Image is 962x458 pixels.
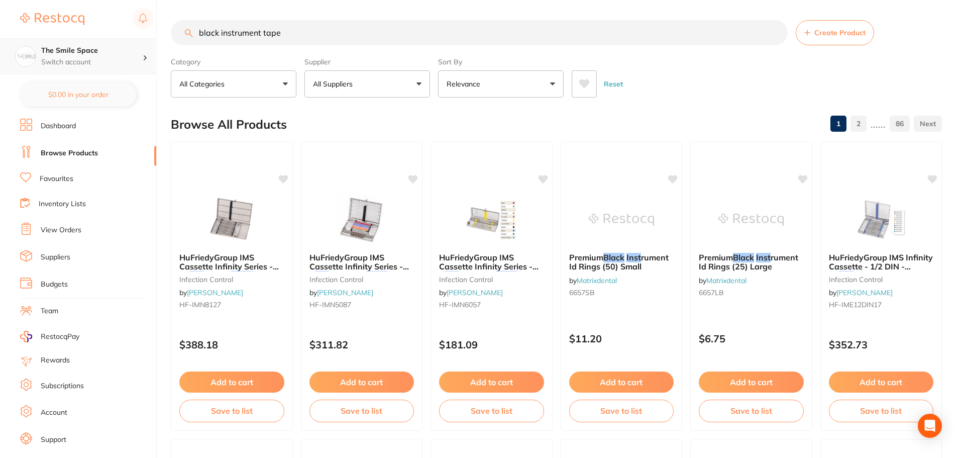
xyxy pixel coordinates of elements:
[569,400,674,422] button: Save to list
[179,276,284,284] small: infection control
[20,331,32,342] img: RestocqPay
[313,79,357,89] p: All Suppliers
[718,195,784,245] img: Premium Black Instrument Id Rings (25) Large
[171,70,296,98] button: All Categories
[189,271,204,281] em: Inst
[829,400,934,422] button: Save to list
[41,121,76,131] a: Dashboard
[569,252,603,262] span: Premium
[39,199,86,209] a: Inventory Lists
[848,195,914,245] img: HuFriedyGroup IMS Infinity Cassette - 1/2 DIN - 10 Instrument Cassette - Black
[439,276,544,284] small: infection control
[447,79,484,89] p: Relevance
[366,271,387,281] em: Black
[829,253,934,271] b: HuFriedyGroup IMS Infinity Cassette - 1/2 DIN - 10 Instrument Cassette - Black
[829,300,882,309] span: HF-IME12DIN17
[439,300,481,309] span: HF-IMN6057
[329,271,366,281] span: ruments -
[304,70,430,98] button: All Suppliers
[890,114,910,134] a: 86
[179,252,279,281] span: HuFriedyGroup IMS Cassette Infinity Series - 12
[41,46,143,56] h4: The Smile Space
[699,288,724,297] span: 6657LB
[626,252,641,262] em: Inst
[41,332,79,342] span: RestocqPay
[41,435,66,445] a: Support
[41,252,70,262] a: Suppliers
[309,400,414,422] button: Save to list
[699,252,733,262] span: Premium
[444,271,459,281] em: Inst
[309,276,414,284] small: infection control
[317,288,373,297] a: [PERSON_NAME]
[179,400,284,422] button: Save to list
[41,408,67,418] a: Account
[179,339,284,350] p: $388.18
[836,288,893,297] a: [PERSON_NAME]
[41,225,81,235] a: View Orders
[314,271,329,281] em: Inst
[850,114,867,134] a: 2
[496,271,517,281] em: Black
[589,195,654,245] img: Premium Black Instrument Id Rings (50) Small
[40,174,73,184] a: Favourites
[171,20,788,45] input: Search Products
[41,280,68,290] a: Budgets
[309,288,373,297] span: by
[439,252,539,281] span: HuFriedyGroup IMS Cassette Infinity Series - 5
[706,276,746,285] a: Matrixdental
[439,339,544,350] p: $181.09
[699,276,746,285] span: by
[179,253,284,271] b: HuFriedyGroup IMS Cassette Infinity Series - 12 Instrument Black
[829,252,933,281] span: HuFriedyGroup IMS Infinity Cassette - 1/2 DIN - 10
[829,339,934,350] p: $352.73
[569,333,674,344] p: $11.20
[16,46,36,66] img: The Smile Space
[756,252,771,262] em: Inst
[699,400,804,422] button: Save to list
[179,288,243,297] span: by
[309,252,409,281] span: HuFriedyGroup IMS Cassette Infinity Series - 8
[839,271,853,281] em: Inst
[447,288,503,297] a: [PERSON_NAME]
[603,252,624,262] em: Black
[309,372,414,393] button: Add to cart
[699,252,798,271] span: rument Id Rings (25) Large
[438,70,564,98] button: Relevance
[829,276,934,284] small: infection control
[187,288,243,297] a: [PERSON_NAME]
[699,333,804,344] p: $6.75
[439,372,544,393] button: Add to cart
[309,339,414,350] p: $311.82
[459,195,524,245] img: HuFriedyGroup IMS Cassette Infinity Series - 5 Instruments - Black
[829,372,934,393] button: Add to cart
[830,114,846,134] a: 1
[439,400,544,422] button: Save to list
[829,288,893,297] span: by
[569,288,595,297] span: 6657SB
[601,70,626,98] button: Reset
[41,57,143,67] p: Switch account
[20,13,84,25] img: Restocq Logo
[171,57,296,66] label: Category
[179,372,284,393] button: Add to cart
[438,57,564,66] label: Sort By
[569,253,674,271] b: Premium Black Instrument Id Rings (50) Small
[20,331,79,342] a: RestocqPay
[41,148,98,158] a: Browse Products
[569,276,617,285] span: by
[853,271,922,281] span: rument Cassette -
[41,355,70,365] a: Rewards
[459,271,496,281] span: ruments -
[20,8,84,31] a: Restocq Logo
[569,252,669,271] span: rument Id Rings (50) Small
[232,271,253,281] em: Black
[41,381,84,391] a: Subscriptions
[179,79,229,89] p: All Categories
[329,195,394,245] img: HuFriedyGroup IMS Cassette Infinity Series - 8 Instruments - Black
[577,276,617,285] a: Matrixdental
[309,300,351,309] span: HF-IMN5087
[439,253,544,271] b: HuFriedyGroup IMS Cassette Infinity Series - 5 Instruments - Black
[871,118,886,130] p: ......
[171,118,287,132] h2: Browse All Products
